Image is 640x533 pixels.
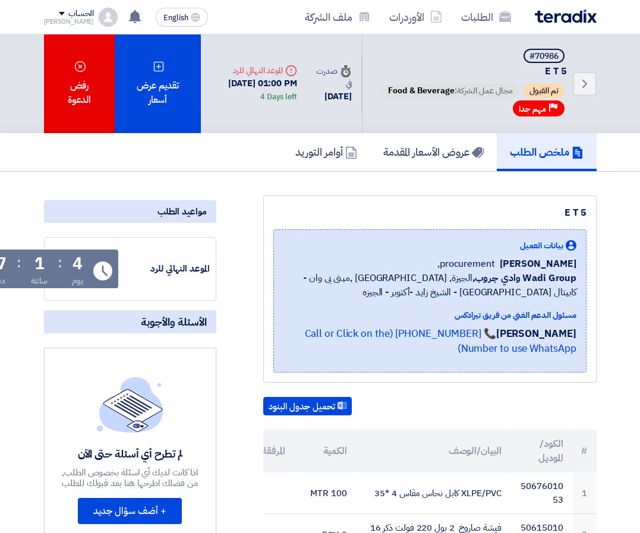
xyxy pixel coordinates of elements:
td: 100 MTR [295,472,357,514]
a: أوامر التوريد [282,133,370,171]
div: لم تطرح أي أسئلة حتى الآن [61,447,199,461]
button: تحميل جدول البنود [263,397,352,416]
img: profile_test.png [99,8,118,27]
div: ساعة [31,275,48,287]
a: ملف الشركة [295,3,380,31]
div: مواعيد الطلب [44,200,216,223]
th: الكمية [295,430,357,472]
a: ملخص الطلب [497,133,597,171]
td: 1 [573,472,597,514]
button: + أضف سؤال جديد [78,498,182,524]
span: مجال عمل الشركة: [382,84,519,98]
div: 1 [34,256,45,272]
span: مهم جدا [519,103,546,115]
span: E T 5 [377,65,567,78]
th: الكود/الموديل [511,430,573,472]
a: الطلبات [452,3,521,31]
div: 4 Days left [260,91,297,103]
div: E T 5 [273,206,587,220]
th: # [573,430,597,472]
span: English [163,14,188,22]
div: : [17,252,21,273]
div: مسئول الدعم الفني من فريق تيرادكس [283,309,576,321]
div: 4 [72,256,83,272]
h5: E T 5 [377,49,567,78]
div: الموعد النهائي للرد [210,64,297,77]
h5: أوامر التوريد [295,145,357,159]
span: تم القبول [524,84,565,98]
a: الأوردرات [380,3,452,31]
div: [DATE] [316,90,352,103]
th: المرفقات [233,430,295,472]
h5: عروض الأسعار المقدمة [383,145,484,159]
span: [PERSON_NAME] [500,257,576,271]
span: بيانات العميل [520,239,563,252]
div: رفض الدعوة [44,34,115,133]
div: صدرت في [316,65,352,90]
span: Food & Beverage [388,84,455,97]
div: الحساب [68,9,94,19]
strong: [PERSON_NAME] [496,326,576,341]
span: الجيزة, [GEOGRAPHIC_DATA] ,مبنى بى وان - كابيتال [GEOGRAPHIC_DATA] - الشيخ زايد -أكتوبر - الجيزه [283,271,576,299]
span: procurement, [437,257,495,271]
div: : [58,252,62,273]
div: [DATE] 01:00 PM [210,77,297,103]
a: عروض الأسعار المقدمة [370,133,497,171]
td: 5067601053 [511,472,573,514]
div: اذا كانت لديك أي اسئلة بخصوص الطلب, من فضلك اطرحها هنا بعد قبولك للطلب [61,467,199,488]
button: English [156,8,208,27]
img: empty_state_list.svg [97,377,163,433]
div: يوم [72,275,83,287]
b: Wadi Group وادي جروب, [472,271,576,285]
div: تقديم عرض أسعار [115,34,200,133]
h5: ملخص الطلب [510,145,584,159]
img: Teradix logo [535,10,597,23]
div: #70986 [529,52,559,61]
span: الأسئلة والأجوبة [141,315,207,329]
div: [PERSON_NAME] [44,18,94,25]
a: 📞 [PHONE_NUMBER] (Call or Click on the Number to use WhatsApp) [305,326,576,357]
div: الموعد النهائي للرد [121,262,210,276]
td: XLPE/PVC كابل نحاس مقاس 4 *35 [357,472,511,514]
th: البيان/الوصف [357,430,511,472]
